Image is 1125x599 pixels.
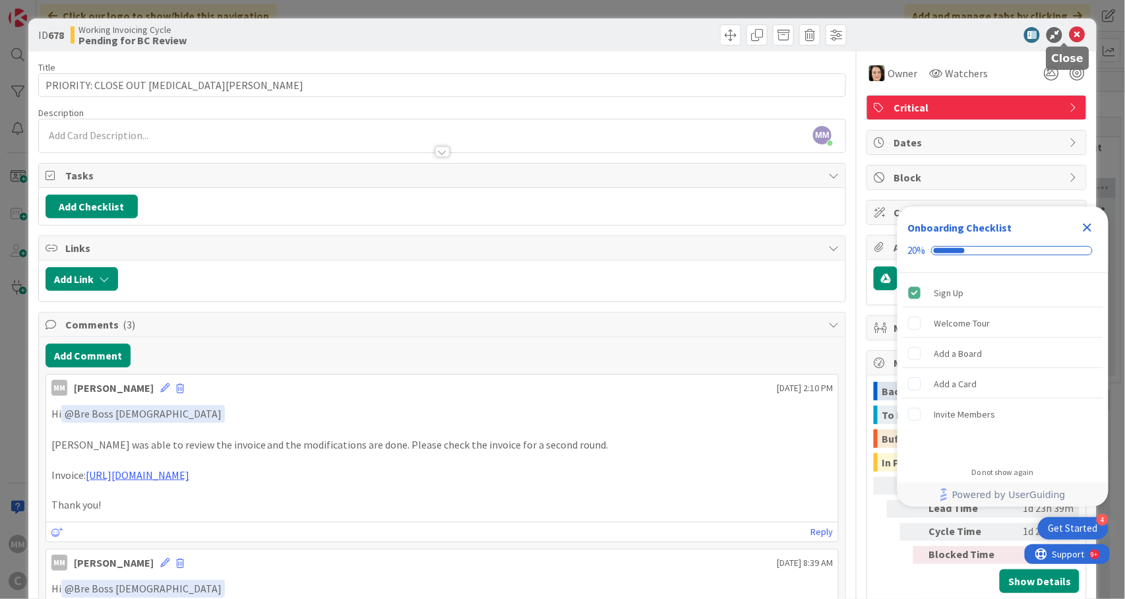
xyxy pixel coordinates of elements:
[86,468,189,482] a: [URL][DOMAIN_NAME]
[894,100,1062,115] span: Critical
[1000,569,1079,593] button: Show Details
[65,407,222,420] span: Bre Boss [DEMOGRAPHIC_DATA]
[777,381,833,395] span: [DATE] 2:10 PM
[65,407,74,420] span: @
[74,380,154,396] div: [PERSON_NAME]
[1006,523,1074,541] div: 1d 22h 56m
[38,27,64,43] span: ID
[78,35,187,46] b: Pending for BC Review
[28,2,60,18] span: Support
[882,453,1023,472] div: In Progress
[51,580,834,598] p: Hi
[46,195,138,218] button: Add Checklist
[777,556,833,570] span: [DATE] 8:39 AM
[908,245,1098,257] div: Checklist progress: 20%
[51,380,67,396] div: MM
[972,467,1034,478] div: Do not show again
[903,400,1103,429] div: Invite Members is incomplete.
[51,468,834,483] p: Invoice:
[934,376,977,392] div: Add a Card
[882,406,1054,424] div: To Do
[966,206,988,219] span: ( 0/0 )
[810,524,833,540] a: Reply
[65,240,822,256] span: Links
[51,555,67,571] div: MM
[65,582,222,595] span: Bre Boss [DEMOGRAPHIC_DATA]
[934,346,983,362] div: Add a Board
[894,170,1062,185] span: Block
[38,61,55,73] label: Title
[928,546,1001,564] div: Blocked Time
[894,135,1062,150] span: Dates
[934,315,990,331] div: Welcome Tour
[67,5,73,16] div: 9+
[65,317,822,332] span: Comments
[928,523,1001,541] div: Cycle Time
[1077,217,1098,238] div: Close Checklist
[1006,500,1074,518] div: 1d 23h 39m
[934,406,996,422] div: Invite Members
[894,239,1062,255] span: Attachments
[897,273,1109,458] div: Checklist items
[38,73,847,97] input: type card name here...
[1038,517,1109,540] div: Open Get Started checklist, remaining modules: 4
[894,320,1062,336] span: Mirrors
[51,405,834,423] p: Hi
[46,344,131,367] button: Add Comment
[1097,514,1109,526] div: 4
[903,309,1103,338] div: Welcome Tour is incomplete.
[952,487,1066,503] span: Powered by UserGuiding
[945,65,988,81] span: Watchers
[1049,522,1098,535] div: Get Started
[888,65,917,81] span: Owner
[934,285,964,301] div: Sign Up
[46,267,118,291] button: Add Link
[51,497,834,513] p: Thank you!
[869,65,885,81] img: BL
[48,28,64,42] b: 678
[882,382,1059,400] div: Backlog
[1052,52,1084,65] h5: Close
[894,355,1062,371] span: Metrics
[813,126,832,144] span: MM
[65,168,822,183] span: Tasks
[65,582,74,595] span: @
[894,205,1062,220] span: Custom Fields
[123,318,135,331] span: ( 3 )
[74,555,154,571] div: [PERSON_NAME]
[928,500,1001,518] div: Lead Time
[903,339,1103,368] div: Add a Board is incomplete.
[78,24,187,35] span: Working Invoicing Cycle
[908,220,1012,236] div: Onboarding Checklist
[1006,546,1074,564] div: 0m
[903,278,1103,307] div: Sign Up is complete.
[897,206,1109,507] div: Checklist Container
[897,483,1109,507] div: Footer
[903,369,1103,398] div: Add a Card is incomplete.
[904,483,1102,507] a: Powered by UserGuiding
[908,245,926,257] div: 20%
[38,107,84,119] span: Description
[882,429,1059,448] div: Buffer
[51,437,834,453] p: [PERSON_NAME] was able to review the invoice and the modifications are done. Please check the inv...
